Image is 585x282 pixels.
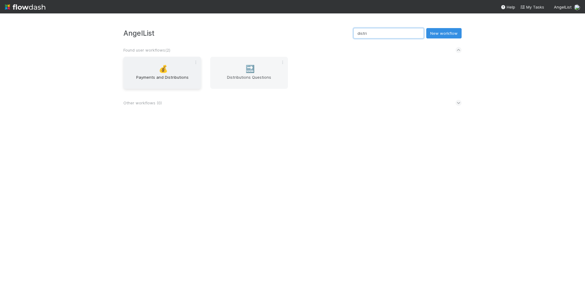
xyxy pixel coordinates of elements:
[426,28,462,38] button: New workflow
[213,74,285,86] span: Distributions Questions
[554,5,572,9] span: AngelList
[123,29,353,37] h3: AngelList
[246,65,255,73] span: 🔜
[123,48,170,52] span: Found user workflows ( 2 )
[353,28,424,38] input: Search...
[520,4,544,10] a: My Tasks
[126,74,199,86] span: Payments and Distributions
[520,5,544,9] span: My Tasks
[501,4,515,10] div: Help
[123,100,162,105] span: Other workflows ( 0 )
[123,57,201,89] a: 💰Payments and Distributions
[159,65,168,73] span: 💰
[5,2,45,12] img: logo-inverted-e16ddd16eac7371096b0.svg
[210,57,288,89] a: 🔜Distributions Questions
[574,4,580,10] img: avatar_218ae7b5-dcd5-4ccc-b5d5-7cc00ae2934f.png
